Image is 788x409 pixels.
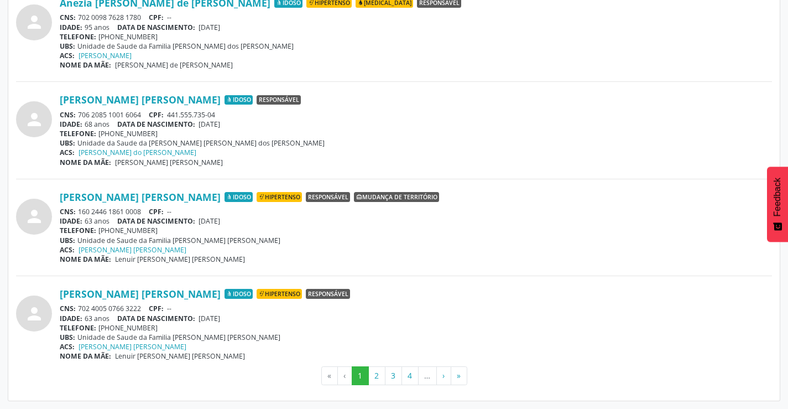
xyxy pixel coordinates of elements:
span: Idoso [225,192,253,202]
div: 702 4005 0766 3222 [60,304,772,313]
span: Lenuir [PERSON_NAME] [PERSON_NAME] [115,351,245,361]
span: TELEFONE: [60,323,96,333]
span: Idoso [225,289,253,299]
a: [PERSON_NAME] [PERSON_NAME] [79,342,186,351]
span: UBS: [60,236,75,245]
span: [DATE] [199,23,220,32]
span: 441.555.735-04 [167,110,215,120]
i: person [24,304,44,324]
span: UBS: [60,42,75,51]
span: UBS: [60,138,75,148]
span: CNS: [60,110,76,120]
span: NOME DA MÃE: [60,60,111,70]
span: ACS: [60,245,75,255]
span: ACS: [60,148,75,157]
span: [PERSON_NAME] [PERSON_NAME] [115,158,223,167]
span: -- [167,13,171,22]
button: Go to last page [451,366,467,385]
span: IDADE: [60,314,82,323]
span: Lenuir [PERSON_NAME] [PERSON_NAME] [115,255,245,264]
span: CNS: [60,304,76,313]
div: 702 0098 7628 1780 [60,13,772,22]
a: [PERSON_NAME] do [PERSON_NAME] [79,148,196,157]
button: Go to page 2 [368,366,385,385]
span: CPF: [149,13,164,22]
span: CPF: [149,110,164,120]
span: DATA DE NASCIMENTO: [117,23,195,32]
i: person [24,110,44,130]
span: Responsável [257,95,301,105]
div: Unidade de Saude da Familia [PERSON_NAME] dos [PERSON_NAME] [60,42,772,51]
span: NOME DA MÃE: [60,351,111,361]
span: NOME DA MÃE: [60,255,111,264]
span: -- [167,304,171,313]
a: [PERSON_NAME] [PERSON_NAME] [79,245,186,255]
a: [PERSON_NAME] [79,51,132,60]
span: IDADE: [60,216,82,226]
a: [PERSON_NAME] [PERSON_NAME] [60,94,221,106]
span: Feedback [773,178,782,216]
span: Mudança de território [354,192,439,202]
span: IDADE: [60,120,82,129]
span: CPF: [149,207,164,216]
div: 95 anos [60,23,772,32]
span: CNS: [60,207,76,216]
span: NOME DA MÃE: [60,158,111,167]
div: 63 anos [60,314,772,323]
div: Unidade de Saude da Familia [PERSON_NAME] [PERSON_NAME] [60,333,772,342]
span: [DATE] [199,216,220,226]
button: Go to page 1 [352,366,369,385]
div: 68 anos [60,120,772,129]
a: [PERSON_NAME] [PERSON_NAME] [60,288,221,300]
span: Responsável [306,192,350,202]
div: Unidade da Saude da [PERSON_NAME] [PERSON_NAME] dos [PERSON_NAME] [60,138,772,148]
span: TELEFONE: [60,226,96,235]
button: Feedback - Mostrar pesquisa [767,167,788,242]
span: ACS: [60,342,75,351]
i: person [24,206,44,226]
button: Go to page 4 [401,366,419,385]
div: [PHONE_NUMBER] [60,32,772,42]
span: DATA DE NASCIMENTO: [117,314,195,323]
div: 63 anos [60,216,772,226]
span: TELEFONE: [60,129,96,138]
span: Responsável [306,289,350,299]
span: [DATE] [199,314,220,323]
span: UBS: [60,333,75,342]
span: [PERSON_NAME] de [PERSON_NAME] [115,60,233,70]
span: Hipertenso [257,192,302,202]
a: [PERSON_NAME] [PERSON_NAME] [60,191,221,203]
span: ACS: [60,51,75,60]
div: 706 2085 1001 6064 [60,110,772,120]
span: TELEFONE: [60,32,96,42]
span: -- [167,207,171,216]
button: Go to next page [436,366,451,385]
div: [PHONE_NUMBER] [60,226,772,235]
span: [DATE] [199,120,220,129]
ul: Pagination [16,366,772,385]
div: [PHONE_NUMBER] [60,323,772,333]
button: Go to page 3 [385,366,402,385]
div: 160 2446 1861 0008 [60,207,772,216]
span: CPF: [149,304,164,313]
span: IDADE: [60,23,82,32]
div: Unidade de Saude da Familia [PERSON_NAME] [PERSON_NAME] [60,236,772,245]
span: CNS: [60,13,76,22]
i: person [24,12,44,32]
span: Hipertenso [257,289,302,299]
div: [PHONE_NUMBER] [60,129,772,138]
span: DATA DE NASCIMENTO: [117,216,195,226]
span: Idoso [225,95,253,105]
span: DATA DE NASCIMENTO: [117,120,195,129]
